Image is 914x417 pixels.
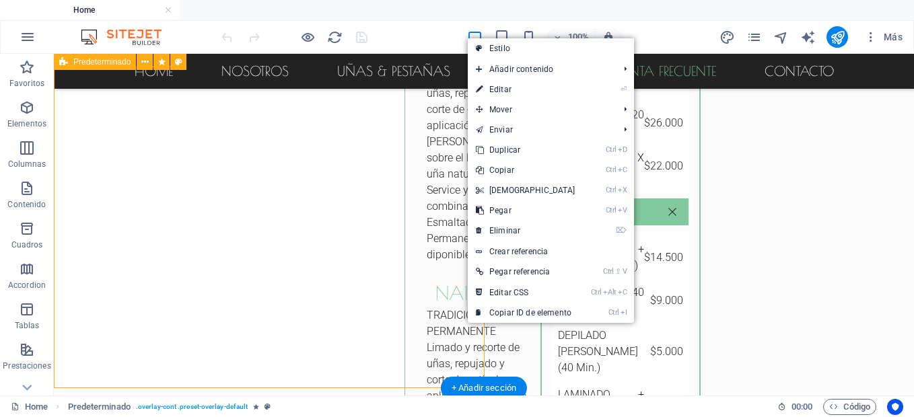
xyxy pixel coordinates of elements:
p: Contenido [7,199,46,210]
a: ⏎Editar [468,79,584,100]
button: publish [827,26,848,48]
i: Alt [603,288,617,297]
i: Ctrl [606,145,617,154]
i: ⇧ [615,267,621,276]
i: Ctrl [608,308,619,317]
i: C [618,165,627,174]
a: Ctrl⇧VPegar referencia [468,262,584,282]
button: pages [746,29,762,45]
i: Páginas (Ctrl+Alt+S) [746,30,762,45]
i: ⏎ [621,85,627,93]
i: Volver a cargar página [327,30,343,45]
p: Accordion [8,280,46,291]
i: Ctrl [606,165,617,174]
button: Haz clic para salir del modo de previsualización y seguir editando [300,29,316,45]
span: Añadir contenido [468,59,614,79]
i: V [618,206,627,215]
i: C [618,288,627,297]
span: . overlay-cont .preset-overlay-default [136,399,248,415]
a: CtrlDDuplicar [468,140,584,160]
a: CtrlX[DEMOGRAPHIC_DATA] [468,180,584,200]
button: Código [823,399,876,415]
i: Publicar [830,30,845,45]
a: CtrlVPegar [468,200,584,221]
span: Código [829,399,870,415]
button: text_generator [800,29,816,45]
button: reload [326,29,343,45]
span: Mover [468,100,614,120]
span: Predeterminado [73,58,131,66]
i: Al redimensionar, ajustar el nivel de zoom automáticamente para ajustarse al dispositivo elegido. [602,31,614,43]
i: Ctrl [603,267,614,276]
p: Columnas [8,159,46,169]
i: V [623,267,627,276]
p: Elementos [7,118,46,129]
i: Diseño (Ctrl+Alt+Y) [719,30,735,45]
i: Ctrl [591,288,602,297]
a: CtrlAltCEditar CSS [468,282,584,303]
a: CtrlICopiar ID de elemento [468,303,584,323]
p: Cuadros [11,239,43,250]
p: Prestaciones [3,361,50,371]
a: ⌦Eliminar [468,221,584,241]
span: 00 00 [792,399,812,415]
i: Navegador [773,30,789,45]
img: Editor Logo [77,29,178,45]
i: El elemento contiene una animación [253,403,259,410]
a: Crear referencia [468,241,634,262]
i: Ctrl [606,206,617,215]
button: Usercentrics [887,399,903,415]
span: : [801,402,803,412]
h6: Tiempo de la sesión [777,399,813,415]
nav: breadcrumb [68,399,271,415]
i: X [618,186,627,194]
p: Tablas [15,320,40,331]
span: Más [864,30,903,44]
i: Ctrl [606,186,617,194]
button: Más [859,26,908,48]
i: I [621,308,627,317]
button: navigator [773,29,789,45]
a: Enviar [468,120,614,140]
button: 100% [547,29,595,45]
a: CtrlCCopiar [468,160,584,180]
button: design [719,29,735,45]
i: Este elemento es un preajuste personalizable [265,403,271,410]
h6: 100% [567,29,589,45]
div: + Añadir sección [441,377,527,400]
a: Haz clic para cancelar la selección y doble clic para abrir páginas [11,399,48,415]
i: AI Writer [800,30,816,45]
span: Haz clic para seleccionar y doble clic para editar [68,399,131,415]
p: Favoritos [9,78,44,89]
i: D [618,145,627,154]
i: ⌦ [616,226,627,235]
a: Estilo [468,38,634,59]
